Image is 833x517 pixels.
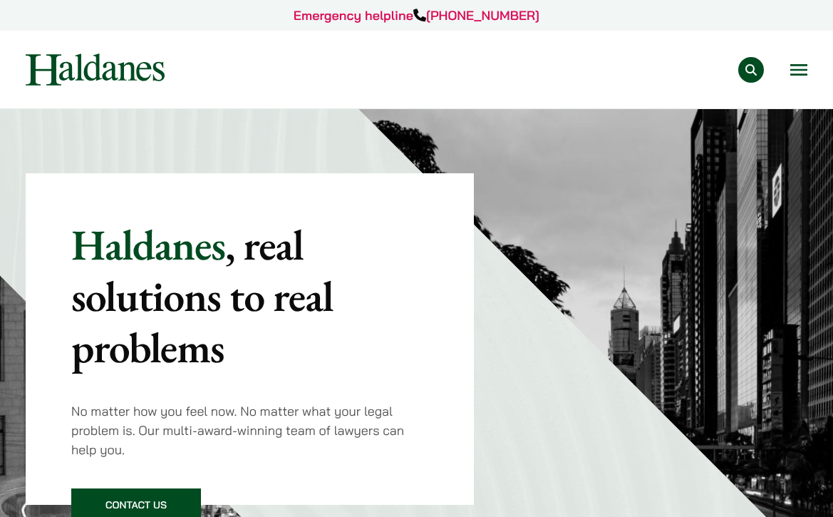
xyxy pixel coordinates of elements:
p: No matter how you feel now. No matter what your legal problem is. Our multi-award-winning team of... [71,401,428,459]
p: Haldanes [71,219,428,373]
a: Emergency helpline[PHONE_NUMBER] [294,7,539,24]
mark: , real solutions to real problems [71,217,333,375]
img: Logo of Haldanes [26,53,165,86]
